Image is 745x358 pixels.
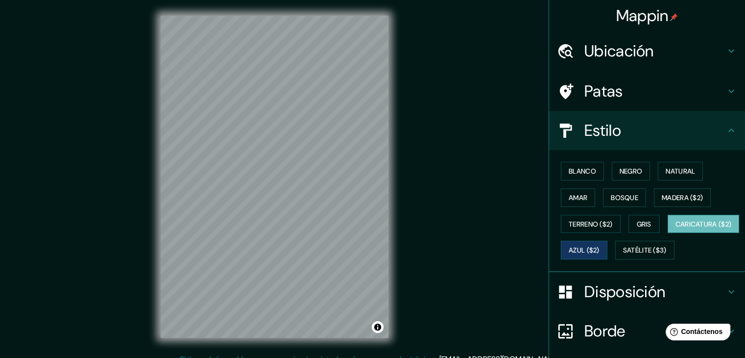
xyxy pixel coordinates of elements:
[670,13,678,21] img: pin-icon.png
[569,167,596,176] font: Blanco
[561,188,595,207] button: Amar
[161,16,388,338] canvas: Mapa
[658,320,734,347] iframe: Lanzador de widgets de ayuda
[628,215,660,233] button: Gris
[569,193,587,202] font: Amar
[620,167,643,176] font: Negro
[569,220,613,229] font: Terreno ($2)
[549,111,745,150] div: Estilo
[561,215,621,233] button: Terreno ($2)
[584,41,654,61] font: Ubicación
[584,81,623,102] font: Patas
[662,193,703,202] font: Madera ($2)
[668,215,740,233] button: Caricatura ($2)
[569,246,600,255] font: Azul ($2)
[584,321,625,341] font: Borde
[549,31,745,71] div: Ubicación
[584,281,665,302] font: Disposición
[666,167,695,176] font: Natural
[561,241,607,259] button: Azul ($2)
[584,120,621,141] font: Estilo
[372,321,384,333] button: Activar o desactivar atribución
[603,188,646,207] button: Bosque
[637,220,651,229] font: Gris
[616,5,669,26] font: Mappin
[675,220,732,229] font: Caricatura ($2)
[549,311,745,351] div: Borde
[612,162,650,180] button: Negro
[615,241,674,259] button: Satélite ($3)
[549,272,745,311] div: Disposición
[561,162,604,180] button: Blanco
[623,246,667,255] font: Satélite ($3)
[611,193,638,202] font: Bosque
[549,72,745,111] div: Patas
[658,162,703,180] button: Natural
[654,188,711,207] button: Madera ($2)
